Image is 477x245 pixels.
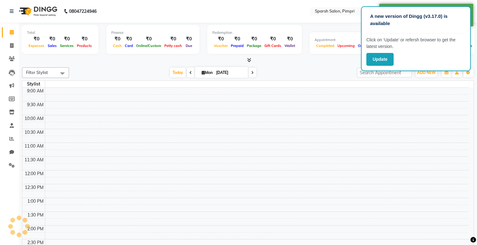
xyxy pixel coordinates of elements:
div: ₹0 [212,35,229,43]
span: Prepaid [229,44,245,48]
div: 2:00 PM [26,226,45,232]
span: Upcoming [336,44,356,48]
div: 11:00 AM [23,143,45,149]
div: 10:00 AM [23,115,45,122]
div: ₹0 [27,35,46,43]
div: 11:30 AM [23,157,45,163]
div: 1:00 PM [26,198,45,205]
button: ADD NEW [416,68,437,77]
div: 12:30 PM [24,184,45,191]
p: A new version of Dingg (v3.17.0) is available [370,13,462,27]
input: 2025-09-01 [214,68,246,77]
span: Mon [200,70,214,75]
img: logo [16,3,59,20]
div: ₹0 [263,35,283,43]
div: ₹0 [46,35,58,43]
div: ₹0 [123,35,135,43]
div: ₹0 [75,35,93,43]
span: Cash [111,44,123,48]
div: Appointment [315,37,392,43]
span: Card [123,44,135,48]
span: ADD NEW [417,70,436,75]
span: Petty cash [163,44,183,48]
span: Voucher [212,44,229,48]
span: Gift Cards [263,44,283,48]
button: Update [366,53,394,66]
div: ₹0 [58,35,75,43]
span: Today [170,68,186,77]
div: 9:30 AM [26,102,45,108]
div: 1:30 PM [26,212,45,218]
div: 10:30 AM [23,129,45,136]
span: Due [184,44,194,48]
input: Search Appointment [357,68,412,77]
div: ₹0 [283,35,297,43]
span: Online/Custom [135,44,163,48]
div: ₹0 [163,35,183,43]
div: ₹0 [111,35,123,43]
span: Ongoing [356,44,374,48]
div: Total [27,30,93,35]
span: Sales [46,44,58,48]
span: Expenses [27,44,46,48]
div: ₹0 [229,35,245,43]
span: Filter Stylist [26,70,48,75]
div: ₹0 [183,35,194,43]
b: 08047224946 [69,3,97,20]
span: Services [58,44,75,48]
div: Finance [111,30,194,35]
span: Package [245,44,263,48]
p: Click on ‘Update’ or refersh browser to get the latest version. [366,37,465,50]
div: 12:00 PM [24,170,45,177]
div: Stylist [22,81,45,87]
span: Completed [315,44,336,48]
div: 9:00 AM [26,88,45,94]
div: ₹0 [135,35,163,43]
span: Products [75,44,93,48]
span: Wallet [283,44,297,48]
div: Redemption [212,30,297,35]
div: ₹0 [245,35,263,43]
